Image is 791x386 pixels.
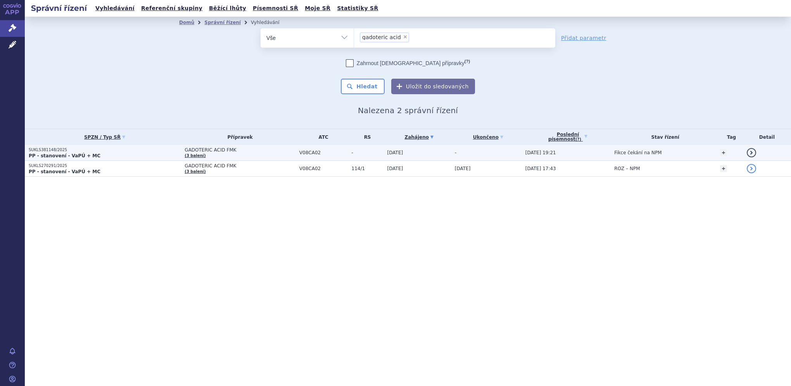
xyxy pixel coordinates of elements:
[465,59,470,64] abbr: (?)
[93,3,137,14] a: Vyhledávání
[250,3,301,14] a: Písemnosti SŘ
[352,150,383,155] span: -
[341,79,385,94] button: Hledat
[346,59,470,67] label: Zahrnout [DEMOGRAPHIC_DATA] přípravky
[387,132,451,143] a: Zahájeno
[302,3,333,14] a: Moje SŘ
[299,166,348,171] span: V08CA02
[25,3,93,14] h2: Správní řízení
[207,3,249,14] a: Běžící lhůty
[185,169,206,174] a: (3 balení)
[614,166,640,171] span: ROZ – NPM
[610,129,716,145] th: Stav řízení
[179,20,194,25] a: Domů
[747,164,756,173] a: detail
[403,34,408,39] span: ×
[348,129,383,145] th: RS
[525,150,556,155] span: [DATE] 19:21
[204,20,241,25] a: Správní řízení
[720,165,727,172] a: +
[387,150,403,155] span: [DATE]
[29,132,181,143] a: SPZN / Typ SŘ
[561,34,606,42] a: Přidat parametr
[352,166,383,171] span: 114/1
[251,17,290,28] li: Vyhledávání
[716,129,743,145] th: Tag
[181,129,295,145] th: Přípravek
[335,3,380,14] a: Statistiky SŘ
[29,169,100,174] strong: PP - stanovení - VaPÚ + MC
[29,163,181,169] p: SUKLS270291/2025
[185,147,295,153] span: GADOTERIC ACID FMK
[29,153,100,159] strong: PP - stanovení - VaPÚ + MC
[575,137,581,142] abbr: (?)
[455,150,456,155] span: -
[743,129,791,145] th: Detail
[391,79,475,94] button: Uložit do sledovaných
[455,132,522,143] a: Ukončeno
[525,166,556,171] span: [DATE] 17:43
[411,32,416,42] input: gadoteric acid
[185,153,206,158] a: (3 balení)
[614,150,661,155] span: Fikce čekání na NPM
[747,148,756,157] a: detail
[185,163,295,169] span: GADOTERIC ACID FMK
[720,149,727,156] a: +
[139,3,205,14] a: Referenční skupiny
[387,166,403,171] span: [DATE]
[299,150,348,155] span: V08CA02
[525,129,611,145] a: Poslednípísemnost(?)
[358,106,458,115] span: Nalezena 2 správní řízení
[295,129,348,145] th: ATC
[362,34,401,40] span: gadoteric acid
[455,166,471,171] span: [DATE]
[29,147,181,153] p: SUKLS381148/2025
